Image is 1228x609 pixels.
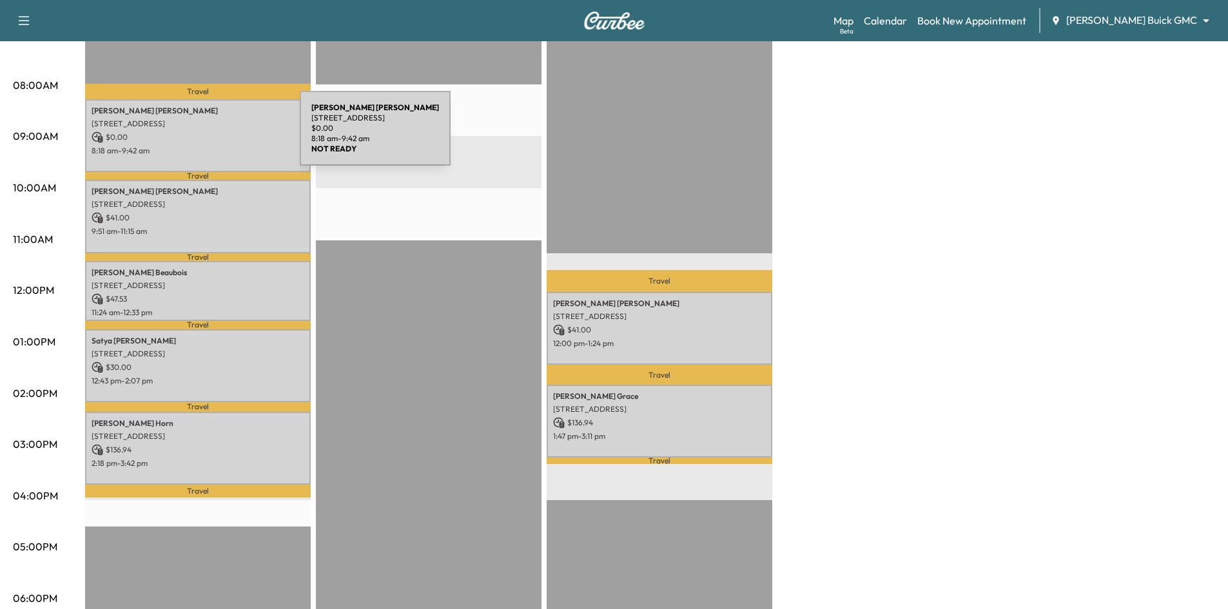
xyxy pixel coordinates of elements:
[92,307,304,318] p: 11:24 am - 12:33 pm
[917,13,1026,28] a: Book New Appointment
[92,431,304,441] p: [STREET_ADDRESS]
[92,131,304,143] p: $ 0.00
[92,418,304,429] p: [PERSON_NAME] Horn
[85,485,311,498] p: Travel
[547,458,772,463] p: Travel
[13,436,57,452] p: 03:00PM
[13,590,57,606] p: 06:00PM
[1066,13,1197,28] span: [PERSON_NAME] Buick GMC
[864,13,907,28] a: Calendar
[92,458,304,469] p: 2:18 pm - 3:42 pm
[13,128,58,144] p: 09:00AM
[92,444,304,456] p: $ 136.94
[92,119,304,129] p: [STREET_ADDRESS]
[92,226,304,237] p: 9:51 am - 11:15 am
[13,334,55,349] p: 01:00PM
[13,539,57,554] p: 05:00PM
[85,402,311,412] p: Travel
[92,146,304,156] p: 8:18 am - 9:42 am
[840,26,853,36] div: Beta
[92,106,304,116] p: [PERSON_NAME] [PERSON_NAME]
[553,298,766,309] p: [PERSON_NAME] [PERSON_NAME]
[92,199,304,209] p: [STREET_ADDRESS]
[553,338,766,349] p: 12:00 pm - 1:24 pm
[13,282,54,298] p: 12:00PM
[92,376,304,386] p: 12:43 pm - 2:07 pm
[92,212,304,224] p: $ 41.00
[547,365,772,385] p: Travel
[583,12,645,30] img: Curbee Logo
[553,404,766,414] p: [STREET_ADDRESS]
[553,431,766,441] p: 1:47 pm - 3:11 pm
[92,186,304,197] p: [PERSON_NAME] [PERSON_NAME]
[553,417,766,429] p: $ 136.94
[547,270,772,292] p: Travel
[85,253,311,261] p: Travel
[553,311,766,322] p: [STREET_ADDRESS]
[92,336,304,346] p: Satya [PERSON_NAME]
[553,324,766,336] p: $ 41.00
[92,280,304,291] p: [STREET_ADDRESS]
[85,321,311,329] p: Travel
[85,84,311,99] p: Travel
[92,362,304,373] p: $ 30.00
[13,180,56,195] p: 10:00AM
[13,77,58,93] p: 08:00AM
[13,231,53,247] p: 11:00AM
[92,349,304,359] p: [STREET_ADDRESS]
[833,13,853,28] a: MapBeta
[553,391,766,401] p: [PERSON_NAME] Grace
[92,267,304,278] p: [PERSON_NAME] Beaubois
[85,172,311,180] p: Travel
[13,385,57,401] p: 02:00PM
[92,293,304,305] p: $ 47.53
[13,488,58,503] p: 04:00PM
